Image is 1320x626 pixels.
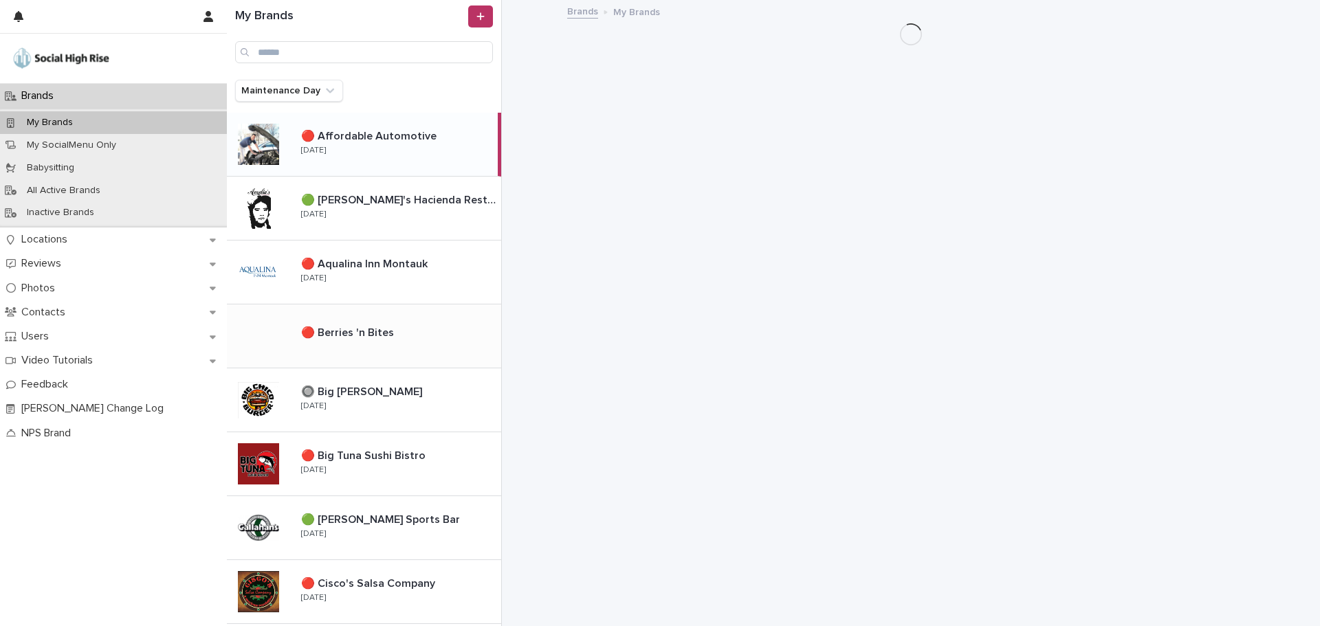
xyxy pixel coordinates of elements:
p: All Active Brands [16,185,111,197]
p: 🟢 [PERSON_NAME]'s Hacienda Restaurante [301,191,498,207]
p: 🔴 Big Tuna Sushi Bistro [301,447,428,462]
p: [DATE] [301,273,326,283]
p: [PERSON_NAME] Change Log [16,402,175,415]
input: Search [235,41,493,63]
p: NPS Brand [16,427,82,440]
h1: My Brands [235,9,465,24]
p: Video Tutorials [16,354,104,367]
p: Reviews [16,257,72,270]
p: [DATE] [301,210,326,219]
a: 🔘 Big [PERSON_NAME]🔘 Big [PERSON_NAME] [DATE] [227,368,501,432]
p: Contacts [16,306,76,319]
p: My SocialMenu Only [16,139,127,151]
p: My Brands [613,3,660,19]
p: 🔴 Aqualina Inn Montauk [301,255,430,271]
a: 🟢 [PERSON_NAME]'s Hacienda Restaurante🟢 [PERSON_NAME]'s Hacienda Restaurante [DATE] [227,177,501,241]
img: o5DnuTxEQV6sW9jFYBBf [11,45,111,72]
p: [DATE] [301,146,326,155]
a: 🔴 Affordable Automotive🔴 Affordable Automotive [DATE] [227,113,501,177]
p: 🔴 Cisco's Salsa Company [301,574,438,590]
p: Feedback [16,378,79,391]
p: [DATE] [301,529,326,539]
a: 🔴 Cisco's Salsa Company🔴 Cisco's Salsa Company [DATE] [227,560,501,624]
p: Photos [16,282,66,295]
a: 🔴 Aqualina Inn Montauk🔴 Aqualina Inn Montauk [DATE] [227,241,501,304]
a: 🔴 Berries 'n Bites🔴 Berries 'n Bites [227,304,501,368]
a: Brands [567,3,598,19]
a: 🟢 [PERSON_NAME] Sports Bar🟢 [PERSON_NAME] Sports Bar [DATE] [227,496,501,560]
p: My Brands [16,117,84,128]
p: [DATE] [301,465,326,475]
a: 🔴 Big Tuna Sushi Bistro🔴 Big Tuna Sushi Bistro [DATE] [227,432,501,496]
p: Babysitting [16,162,85,174]
p: 🔴 Berries 'n Bites [301,324,397,339]
p: 🔴 Affordable Automotive [301,127,439,143]
p: 🟢 [PERSON_NAME] Sports Bar [301,511,463,526]
p: Users [16,330,60,343]
p: [DATE] [301,401,326,411]
p: 🔘 Big [PERSON_NAME] [301,383,425,399]
p: [DATE] [301,593,326,603]
button: Maintenance Day [235,80,343,102]
p: Locations [16,233,78,246]
p: Brands [16,89,65,102]
p: Inactive Brands [16,207,105,219]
